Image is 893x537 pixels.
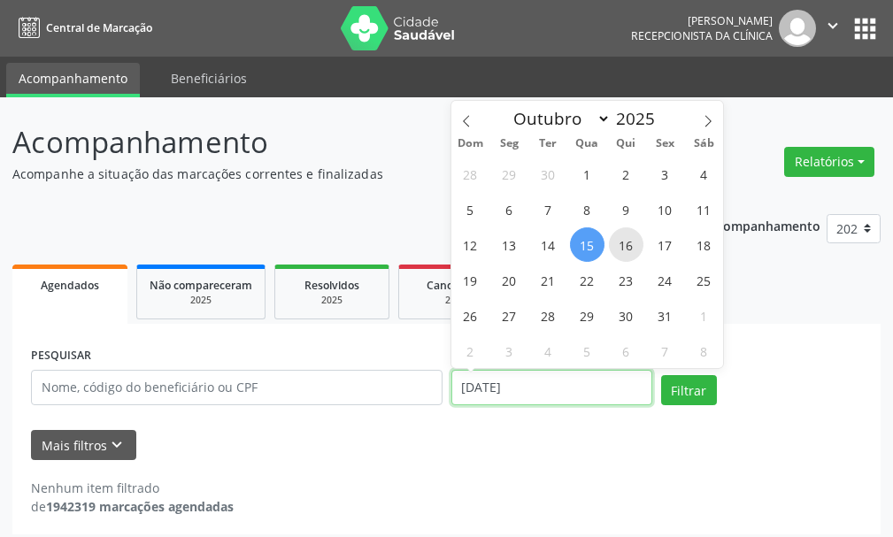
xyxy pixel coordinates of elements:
[661,375,717,405] button: Filtrar
[12,120,620,165] p: Acompanhamento
[570,334,604,368] span: Novembro 5, 2025
[107,435,127,455] i: keyboard_arrow_down
[645,138,684,150] span: Sex
[492,263,527,297] span: Outubro 20, 2025
[492,334,527,368] span: Novembro 3, 2025
[687,192,721,226] span: Outubro 11, 2025
[492,192,527,226] span: Outubro 6, 2025
[648,298,682,333] span: Outubro 31, 2025
[609,334,643,368] span: Novembro 6, 2025
[606,138,645,150] span: Qui
[664,214,820,236] p: Ano de acompanhamento
[453,157,488,191] span: Setembro 28, 2025
[150,294,252,307] div: 2025
[570,227,604,262] span: Outubro 15, 2025
[648,334,682,368] span: Novembro 7, 2025
[31,479,234,497] div: Nenhum item filtrado
[451,370,652,405] input: Selecione um intervalo
[784,147,874,177] button: Relatórios
[687,298,721,333] span: Novembro 1, 2025
[648,227,682,262] span: Outubro 17, 2025
[453,263,488,297] span: Outubro 19, 2025
[687,157,721,191] span: Outubro 4, 2025
[531,334,566,368] span: Novembro 4, 2025
[850,13,881,44] button: apps
[453,298,488,333] span: Outubro 26, 2025
[570,192,604,226] span: Outubro 8, 2025
[492,298,527,333] span: Outubro 27, 2025
[779,10,816,47] img: img
[687,334,721,368] span: Novembro 8, 2025
[12,13,152,42] a: Central de Marcação
[505,106,612,131] select: Month
[687,263,721,297] span: Outubro 25, 2025
[631,13,773,28] div: [PERSON_NAME]
[453,227,488,262] span: Outubro 12, 2025
[570,298,604,333] span: Outubro 29, 2025
[531,298,566,333] span: Outubro 28, 2025
[687,227,721,262] span: Outubro 18, 2025
[609,298,643,333] span: Outubro 30, 2025
[648,157,682,191] span: Outubro 3, 2025
[816,10,850,47] button: 
[531,157,566,191] span: Setembro 30, 2025
[492,227,527,262] span: Outubro 13, 2025
[531,263,566,297] span: Outubro 21, 2025
[531,227,566,262] span: Outubro 14, 2025
[570,263,604,297] span: Outubro 22, 2025
[492,157,527,191] span: Setembro 29, 2025
[648,263,682,297] span: Outubro 24, 2025
[609,263,643,297] span: Outubro 23, 2025
[684,138,723,150] span: Sáb
[531,192,566,226] span: Outubro 7, 2025
[611,107,669,130] input: Year
[609,157,643,191] span: Outubro 2, 2025
[41,278,99,293] span: Agendados
[158,63,259,94] a: Beneficiários
[631,28,773,43] span: Recepcionista da clínica
[570,157,604,191] span: Outubro 1, 2025
[150,278,252,293] span: Não compareceram
[46,20,152,35] span: Central de Marcação
[451,138,490,150] span: Dom
[648,192,682,226] span: Outubro 10, 2025
[528,138,567,150] span: Ter
[304,278,359,293] span: Resolvidos
[31,342,91,370] label: PESQUISAR
[453,192,488,226] span: Outubro 5, 2025
[31,430,136,461] button: Mais filtroskeyboard_arrow_down
[288,294,376,307] div: 2025
[489,138,528,150] span: Seg
[567,138,606,150] span: Qua
[31,497,234,516] div: de
[427,278,486,293] span: Cancelados
[609,227,643,262] span: Outubro 16, 2025
[609,192,643,226] span: Outubro 9, 2025
[6,63,140,97] a: Acompanhamento
[412,294,500,307] div: 2025
[46,498,234,515] strong: 1942319 marcações agendadas
[823,16,843,35] i: 
[12,165,620,183] p: Acompanhe a situação das marcações correntes e finalizadas
[31,370,443,405] input: Nome, código do beneficiário ou CPF
[453,334,488,368] span: Novembro 2, 2025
